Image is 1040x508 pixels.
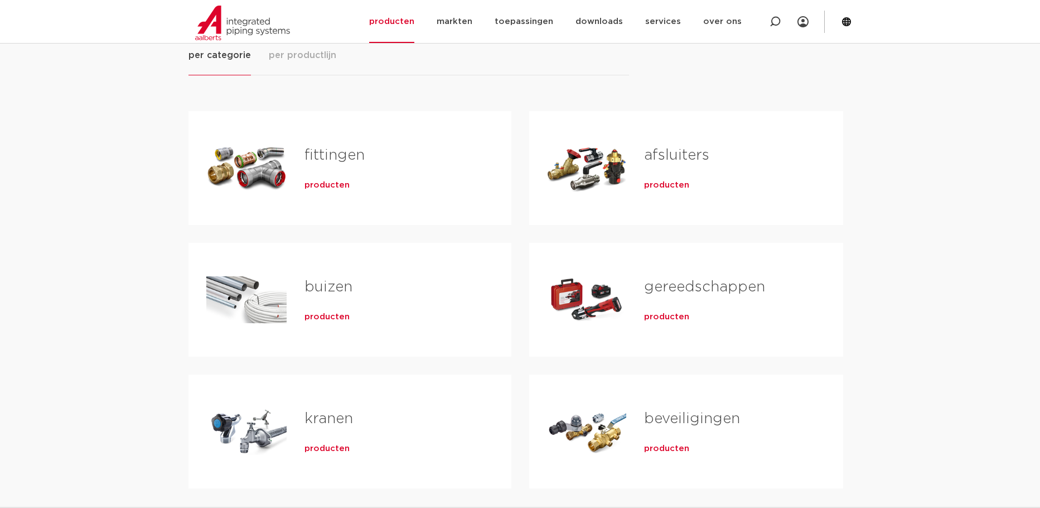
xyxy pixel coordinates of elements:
[188,49,251,62] span: per categorie
[188,48,852,506] div: Tabs. Open items met enter of spatie, sluit af met escape en navigeer met de pijltoetsen.
[304,280,352,294] a: buizen
[304,443,350,454] a: producten
[644,443,689,454] a: producten
[304,311,350,323] a: producten
[644,280,765,294] a: gereedschappen
[269,49,336,62] span: per productlijn
[304,148,365,162] a: fittingen
[304,180,350,191] a: producten
[644,180,689,191] a: producten
[644,148,709,162] a: afsluiters
[644,411,740,426] a: beveiligingen
[644,311,689,323] a: producten
[304,411,353,426] a: kranen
